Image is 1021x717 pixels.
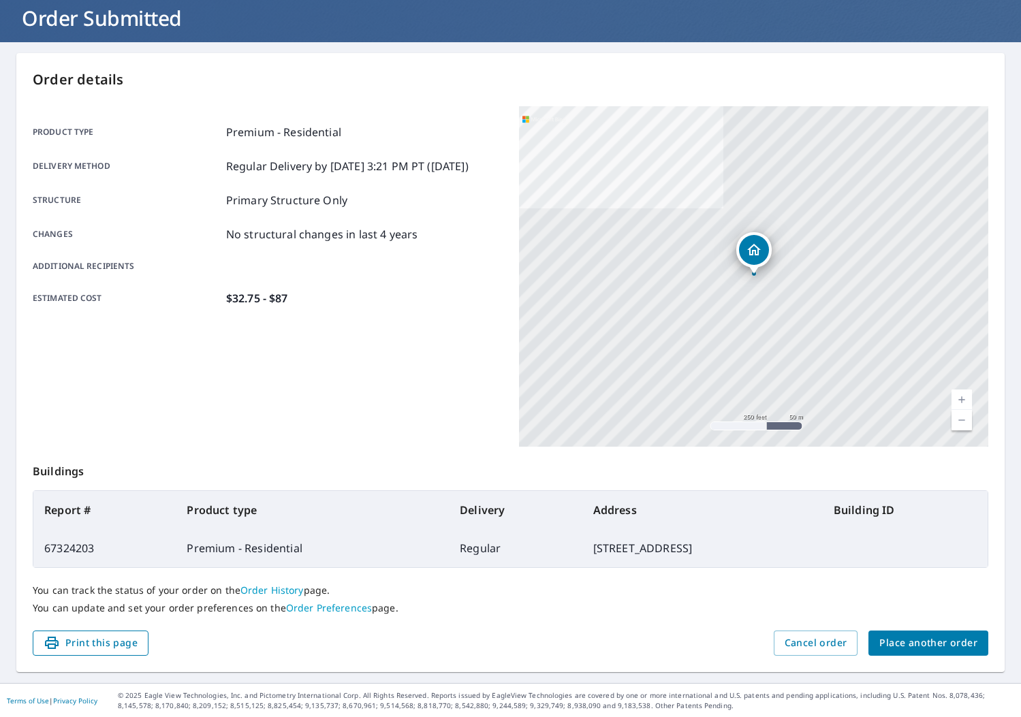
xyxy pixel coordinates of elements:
[226,192,347,208] p: Primary Structure Only
[53,696,97,705] a: Privacy Policy
[16,4,1005,32] h1: Order Submitted
[33,158,221,174] p: Delivery method
[868,631,988,656] button: Place another order
[879,635,977,652] span: Place another order
[449,491,582,529] th: Delivery
[33,447,988,490] p: Buildings
[952,410,972,430] a: Current Level 17, Zoom Out
[33,290,221,306] p: Estimated cost
[449,529,582,567] td: Regular
[226,290,288,306] p: $32.75 - $87
[823,491,988,529] th: Building ID
[226,226,418,242] p: No structural changes in last 4 years
[736,232,772,274] div: Dropped pin, building 1, Residential property, 157 Bethel Rd Lancaster, KY 40444
[582,491,823,529] th: Address
[240,584,304,596] a: Order History
[33,124,221,140] p: Product type
[582,529,823,567] td: [STREET_ADDRESS]
[226,158,469,174] p: Regular Delivery by [DATE] 3:21 PM PT ([DATE])
[33,529,176,567] td: 67324203
[226,124,341,140] p: Premium - Residential
[785,635,847,652] span: Cancel order
[33,584,988,596] p: You can track the status of your order on the page.
[33,602,988,614] p: You can update and set your order preferences on the page.
[33,69,988,90] p: Order details
[33,491,176,529] th: Report #
[286,601,372,614] a: Order Preferences
[33,260,221,272] p: Additional recipients
[118,690,1014,711] p: © 2025 Eagle View Technologies, Inc. and Pictometry International Corp. All Rights Reserved. Repo...
[774,631,858,656] button: Cancel order
[952,389,972,410] a: Current Level 17, Zoom In
[44,635,138,652] span: Print this page
[33,226,221,242] p: Changes
[176,491,449,529] th: Product type
[7,696,49,705] a: Terms of Use
[33,192,221,208] p: Structure
[33,631,148,656] button: Print this page
[176,529,449,567] td: Premium - Residential
[7,697,97,705] p: |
